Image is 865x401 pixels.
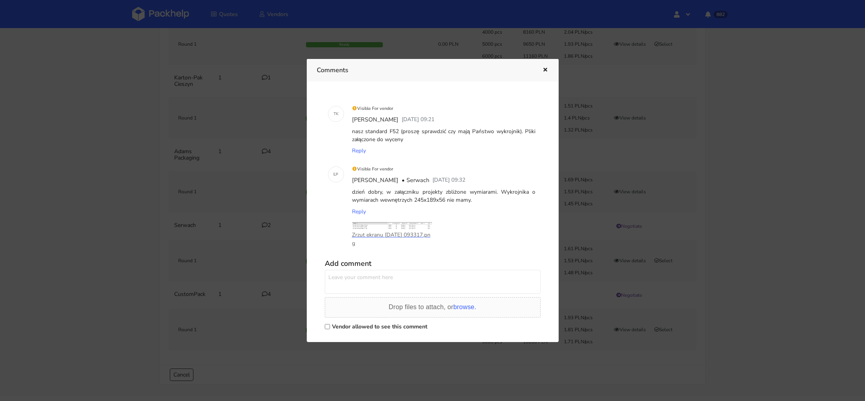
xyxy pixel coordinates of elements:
div: nasz standard F52 (proszę sprawdzić czy mają Państwo wykrojnik). Pliki załączone do wyceny [350,126,537,146]
h5: Add comment [325,259,541,268]
div: [DATE] 09:21 [400,114,436,126]
span: T [334,109,336,119]
div: [PERSON_NAME] [350,174,400,186]
span: P [336,169,338,180]
span: Drop files to attach, or [389,304,477,310]
span: browse. [453,304,476,310]
a: Zrzut ekranu [DATE] 093317.png [352,222,432,248]
img: 9rzyBxODepfBsQr1FC4WyjKxDc1ptGb427YIiym6.png [352,222,432,231]
span: Reply [352,147,366,154]
div: [PERSON_NAME] [350,114,400,126]
span: K [336,109,338,119]
div: • Serwach [400,174,431,186]
label: Vendor allowed to see this comment [332,323,427,330]
h3: Comments [317,65,530,76]
small: Visible For vendor [352,166,394,172]
div: dzień dobry, w załączniku projekty zbliżone wymiarami. Wykrojnika o wymiarach wewnętrzych 245x189... [350,186,537,206]
small: Visible For vendor [352,105,394,111]
div: [DATE] 09:32 [431,174,467,186]
p: Zrzut ekranu [DATE] 093317.png [352,231,432,248]
span: Ł [334,169,336,180]
span: Reply [352,208,366,215]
